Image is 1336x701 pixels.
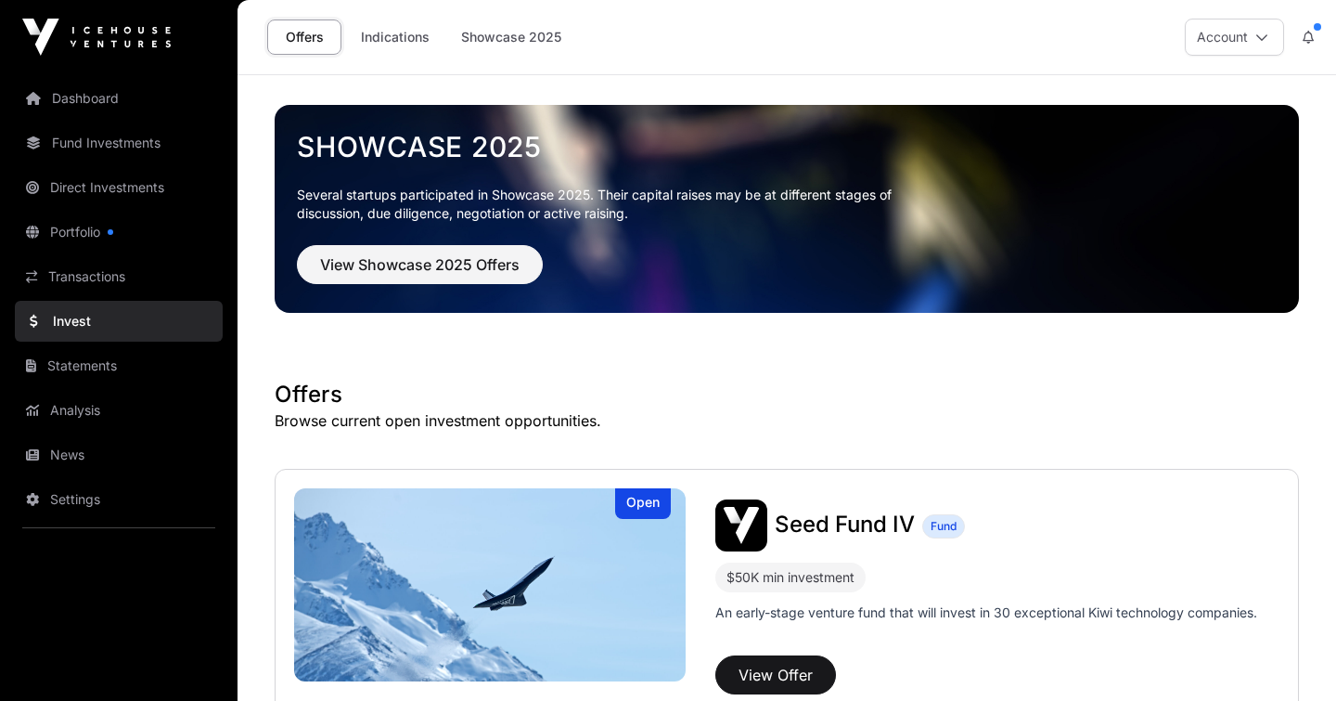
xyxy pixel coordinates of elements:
button: Account [1185,19,1284,56]
span: Fund [931,519,957,534]
a: Transactions [15,256,223,297]
a: Statements [15,345,223,386]
img: Seed Fund IV [294,488,686,682]
div: $50K min investment [715,563,866,592]
a: Seed Fund IV [775,513,915,538]
p: Several startups participated in Showcase 2025. Their capital raises may be at different stages o... [297,186,920,223]
p: Browse current open investment opportunities. [275,409,1299,432]
div: $50K min investment [726,566,854,589]
a: Seed Fund IVOpen [294,488,686,682]
span: Seed Fund IV [775,511,915,538]
img: Icehouse Ventures Logo [22,19,171,56]
iframe: Chat Widget [1243,612,1336,701]
a: Direct Investments [15,167,223,208]
h1: Offers [275,380,1299,409]
div: Open [615,488,671,519]
a: Dashboard [15,78,223,119]
a: Invest [15,301,223,342]
a: Settings [15,479,223,520]
a: Indications [349,19,442,55]
a: Showcase 2025 [297,130,1277,163]
p: An early-stage venture fund that will invest in 30 exceptional Kiwi technology companies. [715,604,1257,622]
img: Seed Fund IV [715,500,767,552]
a: View Showcase 2025 Offers [297,264,543,282]
a: Fund Investments [15,123,223,163]
a: Analysis [15,390,223,431]
span: View Showcase 2025 Offers [320,253,520,276]
button: View Offer [715,656,836,695]
a: Offers [267,19,341,55]
img: Showcase 2025 [275,105,1299,313]
a: Showcase 2025 [449,19,573,55]
a: News [15,435,223,475]
button: View Showcase 2025 Offers [297,245,543,284]
a: Portfolio [15,212,223,253]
